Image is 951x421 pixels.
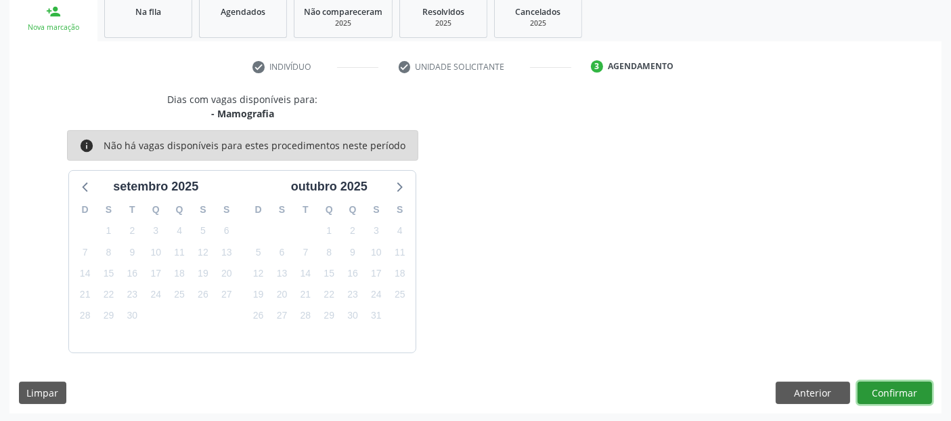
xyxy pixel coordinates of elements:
span: terça-feira, 23 de setembro de 2025 [123,285,141,304]
span: Agendados [221,6,265,18]
div: Q [341,199,365,220]
span: quarta-feira, 17 de setembro de 2025 [146,264,165,283]
span: quarta-feira, 15 de outubro de 2025 [319,264,338,283]
span: Cancelados [516,6,561,18]
span: domingo, 28 de setembro de 2025 [76,306,95,325]
span: sexta-feira, 31 de outubro de 2025 [367,306,386,325]
span: Na fila [135,6,161,18]
span: sábado, 13 de setembro de 2025 [217,243,236,262]
span: segunda-feira, 29 de setembro de 2025 [99,306,118,325]
span: sábado, 6 de setembro de 2025 [217,222,236,241]
div: T [120,199,144,220]
div: 2025 [504,18,572,28]
span: sábado, 25 de outubro de 2025 [391,285,410,304]
div: 2025 [304,18,382,28]
span: terça-feira, 28 de outubro de 2025 [296,306,315,325]
span: quinta-feira, 9 de outubro de 2025 [343,243,362,262]
div: T [294,199,317,220]
div: Q [168,199,192,220]
span: segunda-feira, 27 de outubro de 2025 [273,306,292,325]
span: segunda-feira, 20 de outubro de 2025 [273,285,292,304]
span: terça-feira, 7 de outubro de 2025 [296,243,315,262]
span: segunda-feira, 6 de outubro de 2025 [273,243,292,262]
div: person_add [46,4,61,19]
span: sexta-feira, 12 de setembro de 2025 [194,243,213,262]
span: sábado, 11 de outubro de 2025 [391,243,410,262]
button: Limpar [19,382,66,405]
span: domingo, 5 de outubro de 2025 [249,243,268,262]
span: quinta-feira, 23 de outubro de 2025 [343,285,362,304]
div: setembro 2025 [108,178,204,196]
div: Nova marcação [19,22,88,33]
span: terça-feira, 21 de outubro de 2025 [296,285,315,304]
span: domingo, 19 de outubro de 2025 [249,285,268,304]
div: Q [317,199,341,220]
span: sexta-feira, 24 de outubro de 2025 [367,285,386,304]
div: S [365,199,389,220]
span: sábado, 18 de outubro de 2025 [391,264,410,283]
div: 3 [591,60,603,73]
span: segunda-feira, 13 de outubro de 2025 [273,264,292,283]
span: quinta-feira, 18 de setembro de 2025 [170,264,189,283]
span: terça-feira, 30 de setembro de 2025 [123,306,141,325]
div: Agendamento [608,60,673,73]
span: quarta-feira, 10 de setembro de 2025 [146,243,165,262]
span: segunda-feira, 8 de setembro de 2025 [99,243,118,262]
span: quinta-feira, 25 de setembro de 2025 [170,285,189,304]
span: sexta-feira, 10 de outubro de 2025 [367,243,386,262]
span: sexta-feira, 17 de outubro de 2025 [367,264,386,283]
span: quinta-feira, 16 de outubro de 2025 [343,264,362,283]
span: quarta-feira, 24 de setembro de 2025 [146,285,165,304]
div: outubro 2025 [286,178,373,196]
div: - Mamografia [167,106,317,121]
div: Dias com vagas disponíveis para: [167,92,317,121]
span: terça-feira, 14 de outubro de 2025 [296,264,315,283]
span: sexta-feira, 19 de setembro de 2025 [194,264,213,283]
span: domingo, 21 de setembro de 2025 [76,285,95,304]
span: domingo, 12 de outubro de 2025 [249,264,268,283]
span: terça-feira, 9 de setembro de 2025 [123,243,141,262]
span: domingo, 14 de setembro de 2025 [76,264,95,283]
span: sexta-feira, 26 de setembro de 2025 [194,285,213,304]
span: quarta-feira, 1 de outubro de 2025 [319,222,338,241]
span: Resolvidos [422,6,464,18]
div: 2025 [410,18,477,28]
span: terça-feira, 2 de setembro de 2025 [123,222,141,241]
span: sábado, 27 de setembro de 2025 [217,285,236,304]
div: S [270,199,294,220]
span: quinta-feira, 4 de setembro de 2025 [170,222,189,241]
i: info [79,138,94,153]
div: Q [144,199,168,220]
span: quarta-feira, 29 de outubro de 2025 [319,306,338,325]
span: quarta-feira, 22 de outubro de 2025 [319,285,338,304]
span: sábado, 4 de outubro de 2025 [391,222,410,241]
span: quarta-feira, 3 de setembro de 2025 [146,222,165,241]
span: quarta-feira, 8 de outubro de 2025 [319,243,338,262]
div: S [215,199,238,220]
div: D [73,199,97,220]
span: segunda-feira, 15 de setembro de 2025 [99,264,118,283]
button: Confirmar [858,382,932,405]
span: Não compareceram [304,6,382,18]
span: sábado, 20 de setembro de 2025 [217,264,236,283]
div: S [388,199,412,220]
span: quinta-feira, 2 de outubro de 2025 [343,222,362,241]
div: Não há vagas disponíveis para estes procedimentos neste período [104,138,405,153]
span: sexta-feira, 3 de outubro de 2025 [367,222,386,241]
span: domingo, 26 de outubro de 2025 [249,306,268,325]
div: D [246,199,270,220]
span: terça-feira, 16 de setembro de 2025 [123,264,141,283]
span: quinta-feira, 11 de setembro de 2025 [170,243,189,262]
span: sexta-feira, 5 de setembro de 2025 [194,222,213,241]
span: domingo, 7 de setembro de 2025 [76,243,95,262]
span: segunda-feira, 1 de setembro de 2025 [99,222,118,241]
div: S [192,199,215,220]
button: Anterior [776,382,850,405]
span: quinta-feira, 30 de outubro de 2025 [343,306,362,325]
div: S [97,199,120,220]
span: segunda-feira, 22 de setembro de 2025 [99,285,118,304]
